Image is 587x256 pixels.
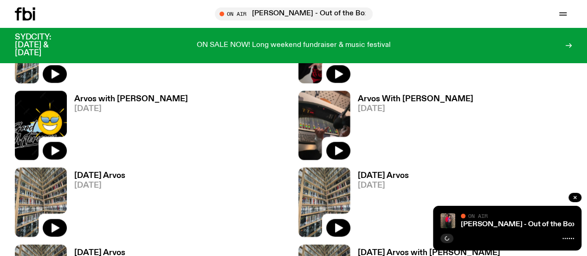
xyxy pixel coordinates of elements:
button: On Air[PERSON_NAME] - Out of the Box [215,7,373,20]
span: [DATE] [74,105,188,113]
span: [DATE] [358,182,409,190]
span: On Air [468,213,488,219]
h3: [DATE] Arvos [358,172,409,180]
h3: Arvos with [PERSON_NAME] [74,95,188,103]
span: [DATE] [74,182,125,190]
a: Arvos With [PERSON_NAME][DATE] [350,95,473,160]
a: [DATE] Arvos[DATE] [67,172,125,236]
p: ON SALE NOW! Long weekend fundraiser & music festival [197,41,391,50]
a: [DATE] Arvos[DATE] [350,172,409,236]
img: A corner shot of the fbi music library [15,167,67,236]
h3: [DATE] Arvos [74,172,125,180]
h3: SYDCITY: [DATE] & [DATE] [15,33,74,57]
span: [DATE] [358,105,473,113]
a: [PERSON_NAME] - Out of the Box [461,221,576,228]
a: Arvos with [PERSON_NAME][DATE] [67,95,188,160]
img: A corner shot of the fbi music library [298,167,350,236]
h3: Arvos With [PERSON_NAME] [358,95,473,103]
img: Matt Do & Zion Garcia [440,213,455,228]
img: A stock image of a grinning sun with sunglasses, with the text Good Afternoon in cursive [15,91,67,160]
